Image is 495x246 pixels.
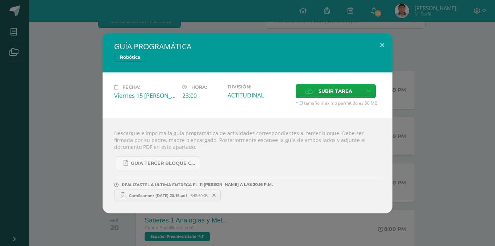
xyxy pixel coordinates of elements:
[296,100,381,106] span: * El tamaño máximo permitido es 50 MB
[103,118,392,213] div: Descargue e imprima la guía programática de actividades correspondientes al tercer bloque. Debe s...
[114,41,381,51] h2: GUÍA PROGRAMÁTICA
[191,84,207,90] span: Hora:
[198,184,273,185] span: 11 [PERSON_NAME] A LAS 20:16 P.M.
[122,182,198,187] span: REALIZASTE LA ÚLTIMA ENTREGA EL
[228,84,290,89] label: División:
[114,53,146,62] span: Robótica
[191,193,208,198] span: 348.60KB
[182,92,222,100] div: 23:00
[131,160,196,166] span: GUIA TERCER BLOQUE CUARTO BACH.pdf
[319,84,352,98] span: Subir tarea
[125,193,191,198] span: CamScanner [DATE] 20.15.pdf
[372,33,392,57] button: Close (Esc)
[116,156,200,170] a: GUIA TERCER BLOQUE CUARTO BACH.pdf
[114,189,221,201] a: CamScanner [DATE] 20.15.pdf 348.60KB
[122,84,140,90] span: Fecha:
[114,92,176,100] div: Viernes 15 [PERSON_NAME]
[208,191,220,199] span: Remover entrega
[228,91,290,99] div: ACTITUDINAL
